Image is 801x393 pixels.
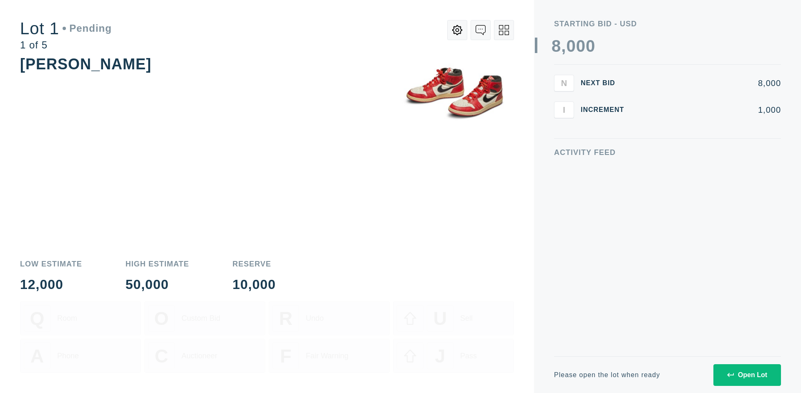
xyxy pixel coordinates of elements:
button: N [554,75,574,91]
div: Reserve [232,260,276,268]
div: 1 of 5 [20,40,112,50]
div: Activity Feed [554,149,781,156]
div: 8,000 [637,79,781,87]
div: 0 [586,38,595,54]
div: 0 [576,38,586,54]
div: Starting Bid - USD [554,20,781,28]
span: I [563,105,565,114]
div: , [561,38,566,205]
div: [PERSON_NAME] [20,56,151,73]
button: Open Lot [713,364,781,386]
div: 50,000 [126,278,189,291]
div: Pending [63,23,112,33]
div: 0 [566,38,576,54]
div: Next Bid [581,80,631,86]
div: Lot 1 [20,20,112,37]
span: N [561,78,567,88]
div: Please open the lot when ready [554,372,660,378]
div: High Estimate [126,260,189,268]
div: Increment [581,106,631,113]
button: I [554,101,574,118]
div: 10,000 [232,278,276,291]
div: Low Estimate [20,260,82,268]
div: Open Lot [727,371,767,379]
div: 1,000 [637,106,781,114]
div: 12,000 [20,278,82,291]
div: 8 [552,38,561,54]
